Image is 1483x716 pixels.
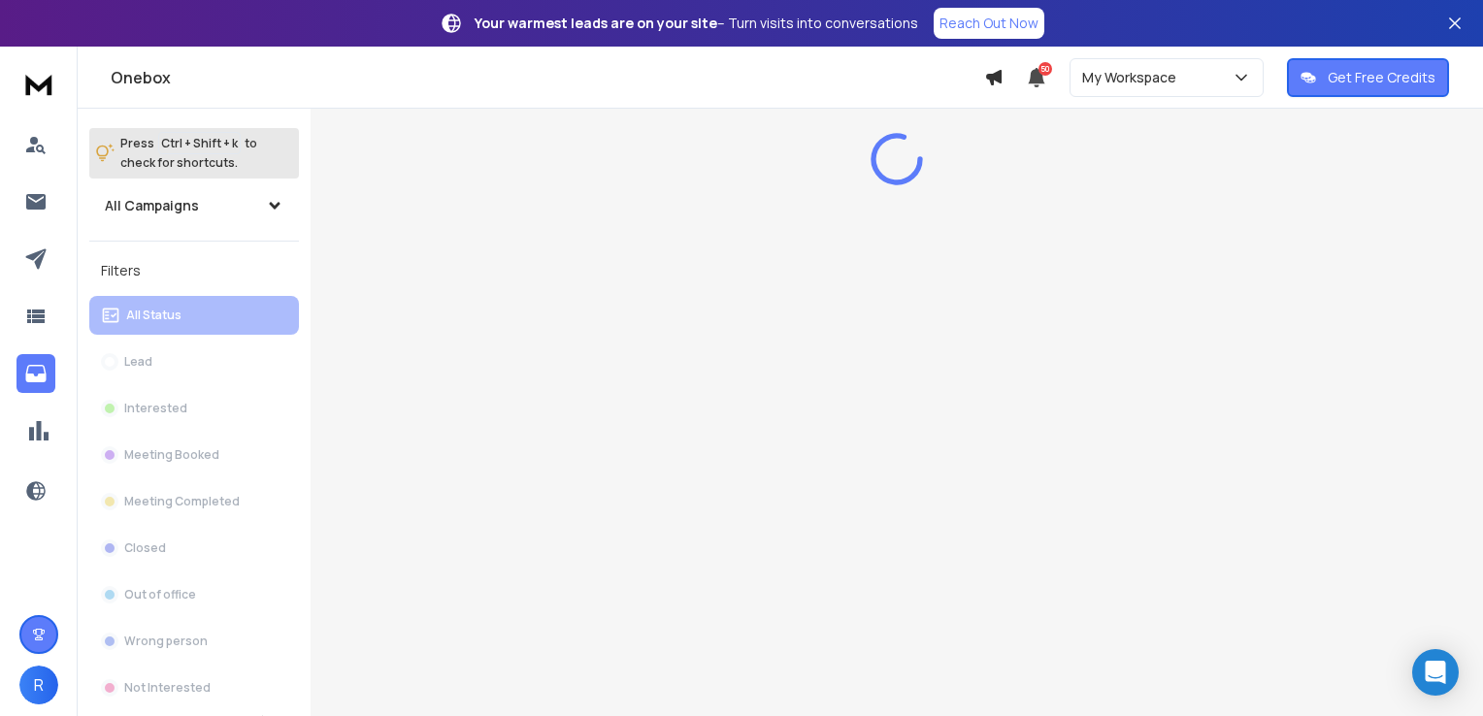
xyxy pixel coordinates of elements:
p: Press to check for shortcuts. [120,134,257,173]
span: 50 [1038,62,1052,76]
p: Get Free Credits [1328,68,1435,87]
p: Reach Out Now [939,14,1038,33]
strong: Your warmest leads are on your site [475,14,717,32]
img: logo [19,66,58,102]
button: Get Free Credits [1287,58,1449,97]
div: Open Intercom Messenger [1412,649,1459,696]
span: Ctrl + Shift + k [158,132,241,154]
button: R [19,666,58,704]
a: Reach Out Now [934,8,1044,39]
p: My Workspace [1082,68,1184,87]
h1: Onebox [111,66,984,89]
h1: All Campaigns [105,196,199,215]
button: All Campaigns [89,186,299,225]
p: – Turn visits into conversations [475,14,918,33]
h3: Filters [89,257,299,284]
